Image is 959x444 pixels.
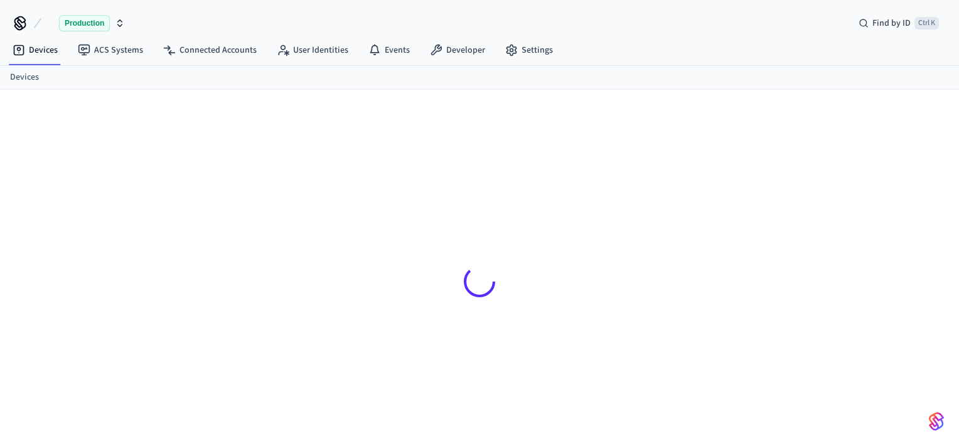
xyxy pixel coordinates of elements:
[872,17,911,29] span: Find by ID
[68,39,153,61] a: ACS Systems
[153,39,267,61] a: Connected Accounts
[10,71,39,84] a: Devices
[3,39,68,61] a: Devices
[495,39,563,61] a: Settings
[929,411,944,431] img: SeamLogoGradient.69752ec5.svg
[420,39,495,61] a: Developer
[59,15,109,31] span: Production
[358,39,420,61] a: Events
[849,12,949,34] div: Find by IDCtrl K
[914,17,939,29] span: Ctrl K
[267,39,358,61] a: User Identities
